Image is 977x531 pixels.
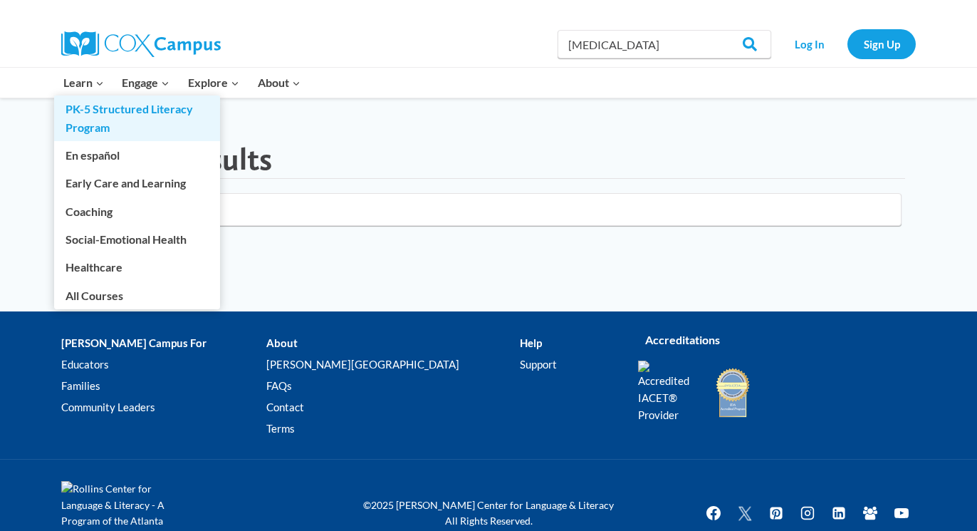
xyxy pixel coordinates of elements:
img: IDA Accredited [715,366,751,419]
a: Sign Up [847,29,916,58]
img: Twitter X icon white [736,505,753,521]
button: Child menu of Engage [113,68,179,98]
a: Early Care and Learning [54,170,220,197]
a: PK-5 Structured Literacy Program [54,96,220,141]
a: En español [54,142,220,169]
a: FAQs [266,376,519,397]
button: Child menu of About [249,68,310,98]
a: Terms [266,418,519,440]
a: Facebook Group [856,499,884,527]
a: Contact [266,397,519,418]
input: Search Cox Campus [558,30,771,58]
a: Coaching [54,197,220,225]
a: Families [61,376,266,397]
button: Child menu of Learn [54,68,113,98]
strong: Accreditations [645,333,720,346]
p: ©2025 [PERSON_NAME] Center for Language & Literacy All Rights Reserved. [353,498,624,530]
a: Pinterest [762,499,790,527]
nav: Secondary Navigation [778,29,916,58]
a: Community Leaders [61,397,266,418]
nav: Primary Navigation [54,68,309,98]
a: Facebook [699,499,728,527]
a: Healthcare [54,254,220,281]
a: All Courses [54,282,220,309]
button: Child menu of Explore [179,68,249,98]
a: Support [520,354,617,376]
img: Cox Campus [61,31,221,57]
a: [PERSON_NAME][GEOGRAPHIC_DATA] [266,354,519,376]
a: YouTube [887,499,916,527]
img: Accredited IACET® Provider [638,361,699,423]
a: Twitter [731,499,759,527]
a: Educators [61,354,266,376]
a: Instagram [793,499,822,527]
a: Log In [778,29,840,58]
a: Linkedin [825,499,853,527]
a: Social-Emotional Health [54,226,220,253]
input: Search for... [75,193,902,226]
